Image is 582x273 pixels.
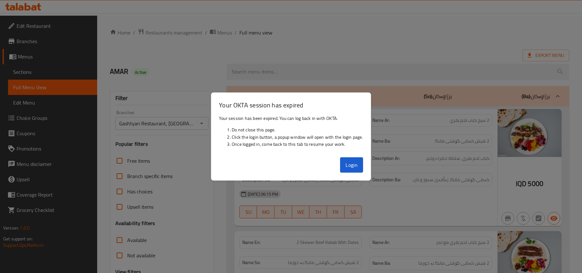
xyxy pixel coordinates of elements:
div: Your session has been expired. You can log back in with OKTA. [211,112,371,155]
h3: Your OKTA session has expired [219,100,363,110]
li: Once logged in, come back to this tab to resume your work. [232,141,363,148]
button: Login [340,157,363,173]
li: Do not close this page. [232,126,363,133]
li: Click the login button, a popup window will open with the login page. [232,134,363,141]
